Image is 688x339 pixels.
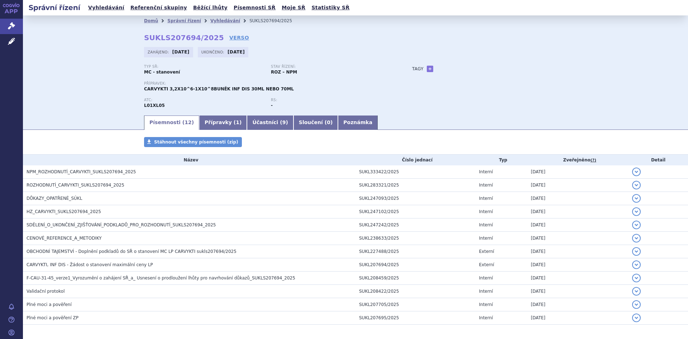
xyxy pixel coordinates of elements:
p: ATC: [144,98,264,102]
td: [DATE] [527,285,629,298]
h3: Tagy [412,65,424,73]
th: Číslo jednací [355,155,476,165]
span: Externí [479,262,494,267]
span: NPM_ROZHODNUTÍ_CARVYKTI_SUKLS207694_2025 [27,169,136,174]
td: SUKL207694/2025 [355,258,476,272]
td: SUKL247093/2025 [355,192,476,205]
td: [DATE] [527,192,629,205]
strong: - [271,103,273,108]
td: [DATE] [527,218,629,232]
h2: Správní řízení [23,3,86,13]
td: SUKL208422/2025 [355,285,476,298]
span: Interní [479,289,493,294]
span: HZ_CARVYKTI_SUKLS207694_2025 [27,209,101,214]
span: CARVYKTI, INF DIS - Žádost o stanovení maximální ceny LP [27,262,153,267]
button: detail [632,168,641,176]
span: Plné moci a pověření [27,302,72,307]
span: Stáhnout všechny písemnosti (zip) [154,140,238,145]
span: Interní [479,315,493,320]
span: OBCHODNÍ TAJEMSTVÍ - Doplnění podkladů do SŘ o stanovení MC LP CARVYKTI sukls207694/2025 [27,249,236,254]
a: Běžící lhůty [191,3,230,13]
strong: [DATE] [228,50,245,55]
td: SUKL283321/2025 [355,179,476,192]
th: Název [23,155,355,165]
a: Statistiky SŘ [309,3,352,13]
strong: [DATE] [172,50,190,55]
p: Typ SŘ: [144,65,264,69]
button: detail [632,274,641,282]
a: + [427,66,433,72]
td: [DATE] [527,311,629,325]
a: Moje SŘ [279,3,307,13]
span: 0 [327,119,330,125]
td: SUKL333422/2025 [355,165,476,179]
button: detail [632,181,641,189]
button: detail [632,194,641,203]
a: Přípravky (1) [199,116,247,130]
td: SUKL247242/2025 [355,218,476,232]
p: Stav řízení: [271,65,391,69]
abbr: (?) [591,158,596,163]
td: SUKL208459/2025 [355,272,476,285]
a: Stáhnout všechny písemnosti (zip) [144,137,242,147]
button: detail [632,260,641,269]
span: 9 [282,119,286,125]
a: VERSO [229,34,249,41]
span: Interní [479,222,493,227]
strong: ROZ – NPM [271,70,297,75]
td: SUKL247102/2025 [355,205,476,218]
span: Externí [479,249,494,254]
span: 12 [185,119,191,125]
span: Interní [479,302,493,307]
button: detail [632,207,641,216]
a: Vyhledávání [86,3,126,13]
button: detail [632,314,641,322]
p: Přípravek: [144,81,398,86]
td: [DATE] [527,205,629,218]
span: DŮKAZY_OPATŘENÉ_SÚKL [27,196,82,201]
td: [DATE] [527,272,629,285]
button: detail [632,300,641,309]
span: Interní [479,276,493,281]
td: [DATE] [527,232,629,245]
strong: MC - stanovení [144,70,180,75]
span: SDĚLENÍ_O_UKONČENÍ_ZJIŠŤOVÁNÍ_PODKLADŮ_PRO_ROZHODNUTÍ_SUKLS207694_2025 [27,222,216,227]
td: SUKL227488/2025 [355,245,476,258]
span: ROZHODNUTÍ_CARVYKTI_SUKLS207694_2025 [27,183,124,188]
td: [DATE] [527,258,629,272]
button: detail [632,287,641,296]
td: SUKL238633/2025 [355,232,476,245]
span: Plné moci a pověření ZP [27,315,78,320]
span: CENOVÉ_REFERENCE_A_METODIKY [27,236,102,241]
td: [DATE] [527,298,629,311]
a: Písemnosti (12) [144,116,199,130]
span: Interní [479,183,493,188]
td: [DATE] [527,165,629,179]
a: Vyhledávání [210,18,240,23]
span: Interní [479,169,493,174]
span: Interní [479,236,493,241]
td: [DATE] [527,179,629,192]
button: detail [632,247,641,256]
span: Interní [479,196,493,201]
th: Zveřejněno [527,155,629,165]
a: Referenční skupiny [128,3,189,13]
span: Validační protokol [27,289,65,294]
p: RS: [271,98,391,102]
a: Správní řízení [167,18,201,23]
span: Zahájeno: [148,49,170,55]
a: Účastníci (9) [247,116,293,130]
button: detail [632,221,641,229]
a: Sloučení (0) [293,116,338,130]
td: SUKL207695/2025 [355,311,476,325]
td: [DATE] [527,245,629,258]
span: Interní [479,209,493,214]
span: CARVYKTI 3,2X10^6-1X10^8BUNĚK INF DIS 30ML NEBO 70ML [144,86,294,91]
button: detail [632,234,641,243]
a: Písemnosti SŘ [231,3,278,13]
span: Ukončeno: [201,49,226,55]
th: Detail [629,155,688,165]
td: SUKL207705/2025 [355,298,476,311]
strong: SUKLS207694/2025 [144,33,224,42]
li: SUKLS207694/2025 [249,15,301,26]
